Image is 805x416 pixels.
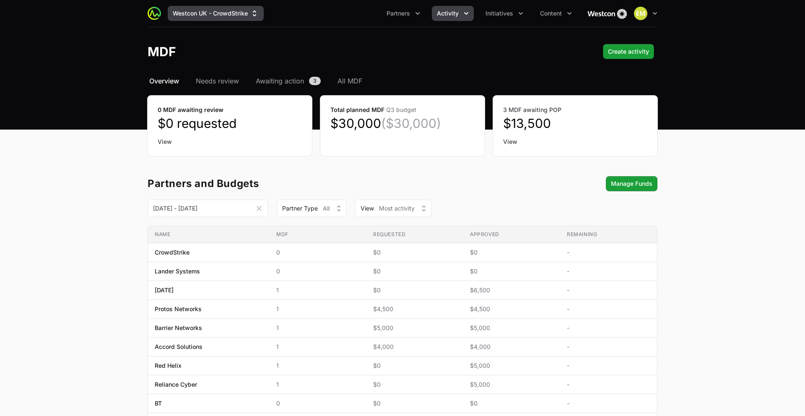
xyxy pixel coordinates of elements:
span: 3 [309,77,321,85]
button: Create activity [603,44,654,59]
button: Content [535,6,577,21]
span: $5,000 [470,380,553,389]
input: DD MMM YYYY - DD MMM YYYY [148,200,268,217]
th: Remaining [560,226,657,243]
div: Activity menu [432,6,474,21]
a: Awaiting action3 [254,76,322,86]
button: Manage Funds [606,176,657,191]
dt: 3 MDF awaiting POP [503,106,647,114]
th: Requested [366,226,463,243]
th: Name [148,226,270,243]
span: $4,000 [470,343,553,351]
section: MDF overview filters [148,200,657,217]
dd: $30,000 [330,116,475,131]
span: Partner Type [282,204,318,213]
div: Main navigation [161,6,577,21]
span: All MDF [338,76,362,86]
span: $0 [373,267,457,276]
button: Initiatives [480,6,528,21]
button: Partners [382,6,425,21]
a: View [158,138,302,146]
div: Supplier switch menu [168,6,264,21]
dd: $0 requested [158,116,302,131]
img: Westcon UK [587,5,627,22]
span: $4,500 [373,305,457,313]
dt: 0 MDF awaiting review [158,106,302,114]
dt: Total planned MDF [330,106,475,114]
span: ($30,000) [381,116,441,131]
span: - [567,343,650,351]
dd: $13,500 [503,116,647,131]
button: Partner TypeAll [277,200,347,217]
span: $0 [373,399,457,408]
span: [DATE] [155,286,174,294]
span: $5,000 [373,324,457,332]
span: View [361,204,374,213]
span: $0 [470,267,553,276]
span: Accord Solutions [155,343,203,351]
span: 0 [276,248,360,257]
span: Content [540,9,562,18]
span: 0 [276,399,360,408]
span: Protos Networks [155,305,202,313]
span: BT [155,399,162,408]
span: $6,500 [470,286,553,294]
span: $0 [373,361,457,370]
th: MDF [270,226,366,243]
div: Initiatives menu [480,6,528,21]
span: Barrier Networks [155,324,202,332]
nav: MDF navigation [148,76,657,86]
span: $0 [373,286,457,294]
div: Partners menu [382,6,425,21]
span: 1 [276,343,360,351]
span: CrowdStrike [155,248,190,257]
span: Manage Funds [611,179,652,189]
span: 1 [276,305,360,313]
div: Partner Type filter [277,200,347,217]
span: - [567,380,650,389]
span: - [567,305,650,313]
button: Activity [432,6,474,21]
span: $5,000 [470,361,553,370]
div: Secondary actions [606,176,657,191]
span: Create activity [608,47,649,57]
span: Overview [149,76,179,86]
span: Initiatives [486,9,513,18]
a: Needs review [194,76,241,86]
span: - [567,248,650,257]
span: Reliance Cyber [155,380,197,389]
span: $4,500 [470,305,553,313]
span: Most activity [379,204,415,213]
span: - [567,399,650,408]
th: Approved [463,226,560,243]
span: Red Helix [155,361,182,370]
img: ActivitySource [148,7,161,20]
a: View [503,138,647,146]
span: - [567,361,650,370]
h1: MDF [148,44,176,59]
span: Activity [437,9,459,18]
span: - [567,286,650,294]
div: Primary actions [603,44,654,59]
div: Date range picker [148,203,268,214]
button: ViewMost activity [355,200,432,217]
span: $0 [373,248,457,257]
span: $4,000 [373,343,457,351]
span: Lander Systems [155,267,200,276]
span: 1 [276,286,360,294]
span: 1 [276,361,360,370]
span: 1 [276,324,360,332]
div: Content menu [535,6,577,21]
span: Q3 budget [386,106,416,113]
a: All MDF [336,76,364,86]
span: $5,000 [470,324,553,332]
span: $0 [373,380,457,389]
img: Eric Mingus [634,7,647,20]
span: - [567,324,650,332]
button: Westcon UK - CrowdStrike [168,6,264,21]
div: View Type filter [355,200,432,217]
span: Partners [387,9,410,18]
span: Awaiting action [256,76,304,86]
h3: Partners and Budgets [148,179,259,189]
a: Overview [148,76,181,86]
